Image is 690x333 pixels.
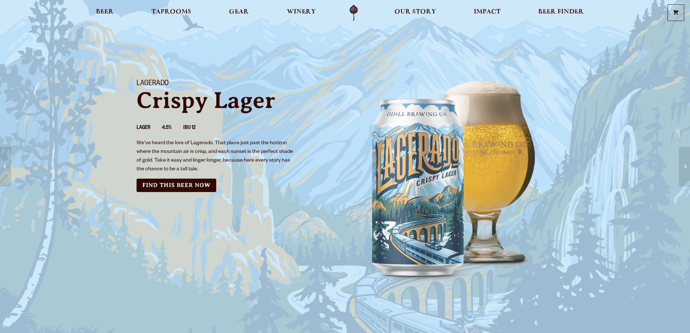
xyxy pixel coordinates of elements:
a: Beer Finder [534,5,589,21]
a: Find this Beer Now [137,179,216,192]
span: Winery [287,9,316,15]
li: IBU 12 [183,124,207,133]
span: Beer Finder [538,9,584,15]
span: Taprooms [151,9,191,15]
a: Impact [469,5,505,21]
a: Our Story [390,5,441,21]
span: Our Story [394,9,436,15]
span: Impact [474,9,501,15]
h1: Lagerado [137,79,336,89]
span: Beer [96,9,114,15]
li: Lager [137,124,162,133]
p: Crispy Lager [137,89,336,112]
span: Gear [229,9,249,15]
a: Winery [282,5,321,21]
a: Beer [91,5,118,21]
a: Odell Home [340,5,367,21]
p: We’ve heard the lore of Lagerado. That place just past the horizon where the mountain air is cris... [137,139,297,174]
a: Gear [224,5,254,21]
a: Taprooms [147,5,196,21]
li: 4.5% [162,124,183,133]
